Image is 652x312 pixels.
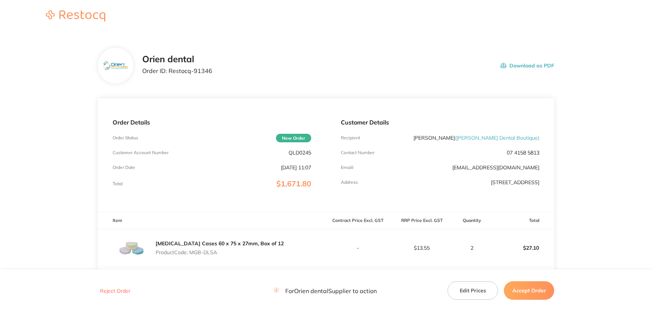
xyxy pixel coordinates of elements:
[289,150,311,156] p: QLD0245
[113,165,135,170] p: Order Date
[341,165,353,170] p: Emaill
[113,119,311,126] p: Order Details
[341,119,539,126] p: Customer Details
[113,267,150,304] img: Zmg1a3NyNw
[326,212,390,229] th: Contract Price Excl. GST
[142,67,212,74] p: Order ID: Restocq- 91346
[491,239,554,257] p: $27.10
[273,287,377,294] p: For Orien dental Supplier to action
[276,134,311,142] span: New Order
[341,135,360,140] p: Recipient
[490,212,554,229] th: Total
[39,10,113,21] img: Restocq logo
[156,240,284,247] a: [MEDICAL_DATA] Cases 60 x 75 x 27mm, Box of 12
[413,135,539,141] p: [PERSON_NAME]
[507,150,539,156] p: 07 4158 5813
[341,150,375,155] p: Contact Number
[276,179,311,188] span: $1,671.80
[113,181,123,186] p: Total
[98,212,326,229] th: Item
[326,245,389,251] p: -
[504,281,554,300] button: Accept Order
[455,135,539,141] span: ( [PERSON_NAME] Dental Boutique )
[390,245,453,251] p: $13.55
[113,150,169,155] p: Customer Account Number
[281,165,311,170] p: [DATE] 11:07
[390,212,453,229] th: RRP Price Excl. GST
[500,54,554,77] button: Download as PDF
[39,10,113,23] a: Restocq logo
[142,54,212,64] h2: Orien dental
[341,180,358,185] p: Address
[103,61,127,70] img: eTEwcnBkag
[454,245,490,251] p: 2
[113,135,138,140] p: Order Status
[452,164,539,171] a: [EMAIL_ADDRESS][DOMAIN_NAME]
[113,229,150,266] img: dGE2eTI4OA
[98,288,133,294] button: Reject Order
[491,179,539,185] p: [STREET_ADDRESS]
[454,212,490,229] th: Quantity
[448,281,498,300] button: Edit Prices
[156,249,284,255] p: Product Code: MGB-DLSA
